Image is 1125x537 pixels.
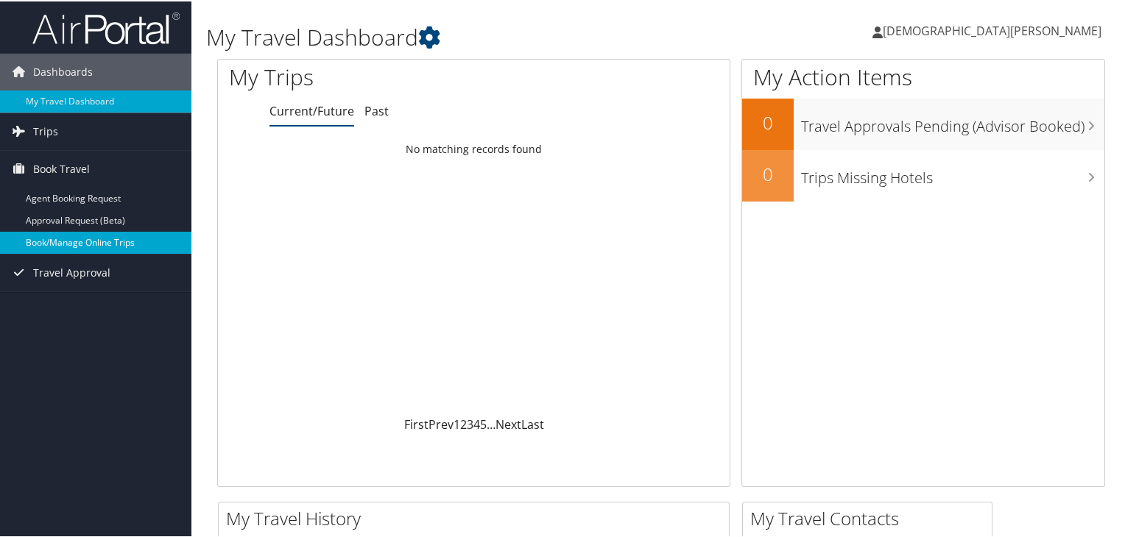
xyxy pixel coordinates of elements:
a: 3 [467,415,473,431]
img: airportal-logo.png [32,10,180,44]
span: Dashboards [33,52,93,89]
h2: My Travel Contacts [750,505,992,530]
h1: My Travel Dashboard [206,21,813,51]
h3: Trips Missing Hotels [801,159,1104,187]
h1: My Trips [229,60,506,91]
span: Trips [33,112,58,149]
h1: My Action Items [742,60,1104,91]
a: First [404,415,429,431]
span: [DEMOGRAPHIC_DATA][PERSON_NAME] [883,21,1101,38]
a: 0Trips Missing Hotels [742,149,1104,200]
span: … [487,415,496,431]
h2: My Travel History [226,505,729,530]
h2: 0 [742,109,794,134]
h2: 0 [742,160,794,185]
span: Book Travel [33,149,90,186]
td: No matching records found [218,135,730,161]
a: 4 [473,415,480,431]
a: Prev [429,415,454,431]
a: Next [496,415,521,431]
a: 2 [460,415,467,431]
a: 5 [480,415,487,431]
h3: Travel Approvals Pending (Advisor Booked) [801,107,1104,135]
a: Past [364,102,389,118]
a: 0Travel Approvals Pending (Advisor Booked) [742,97,1104,149]
a: [DEMOGRAPHIC_DATA][PERSON_NAME] [872,7,1116,51]
a: Last [521,415,544,431]
span: Travel Approval [33,253,110,290]
a: 1 [454,415,460,431]
a: Current/Future [269,102,354,118]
